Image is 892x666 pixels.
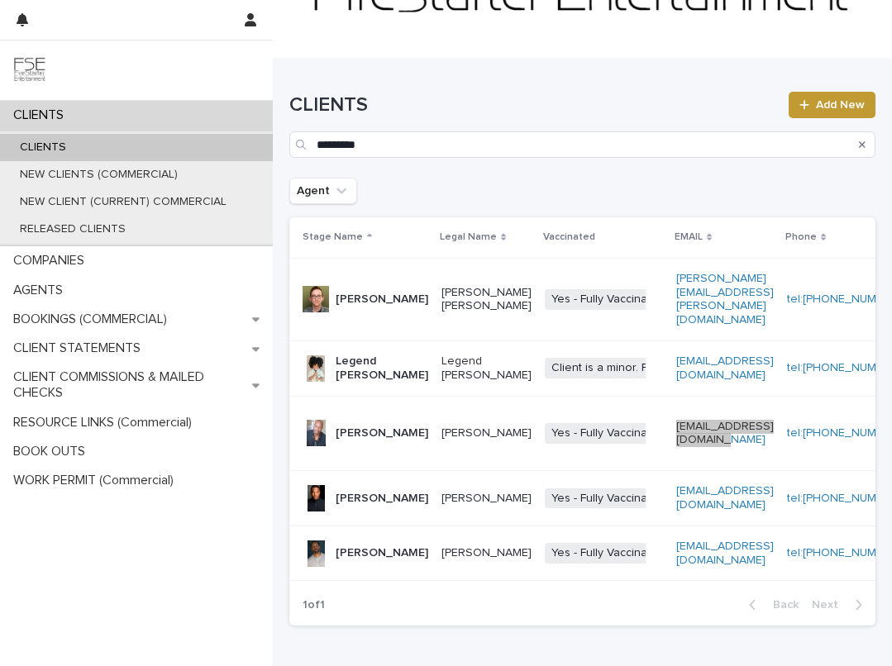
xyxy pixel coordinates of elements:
[336,354,428,383] p: Legend [PERSON_NAME]
[545,289,671,310] span: Yes - Fully Vaccinated
[7,195,240,209] p: NEW CLIENT (CURRENT) COMMERCIAL
[7,140,79,155] p: CLIENTS
[336,293,428,307] p: [PERSON_NAME]
[7,340,154,356] p: CLIENT STATEMENTS
[441,426,532,440] p: [PERSON_NAME]
[7,312,180,327] p: BOOKINGS (COMMERCIAL)
[763,599,799,611] span: Back
[676,273,774,326] a: [PERSON_NAME][EMAIL_ADDRESS][PERSON_NAME][DOMAIN_NAME]
[812,599,848,611] span: Next
[545,543,671,564] span: Yes - Fully Vaccinated
[441,354,532,383] p: Legend [PERSON_NAME]
[7,222,139,236] p: RELEASED CLIENTS
[303,228,363,246] p: Stage Name
[13,54,46,87] img: 9JgRvJ3ETPGCJDhvPVA5
[785,228,817,246] p: Phone
[441,546,532,560] p: [PERSON_NAME]
[7,369,252,401] p: CLIENT COMMISSIONS & MAILED CHECKS
[736,597,805,612] button: Back
[545,423,671,444] span: Yes - Fully Vaccinated
[676,421,774,446] a: [EMAIL_ADDRESS][DOMAIN_NAME]
[441,492,532,506] p: [PERSON_NAME]
[545,488,671,509] span: Yes - Fully Vaccinated
[543,228,595,246] p: Vaccinated
[676,355,774,381] a: [EMAIL_ADDRESS][DOMAIN_NAME]
[289,585,338,626] p: 1 of 1
[676,485,774,511] a: [EMAIL_ADDRESS][DOMAIN_NAME]
[336,492,428,506] p: [PERSON_NAME]
[7,415,205,431] p: RESOURCE LINKS (Commercial)
[441,286,532,314] p: [PERSON_NAME] [PERSON_NAME]
[336,546,428,560] p: [PERSON_NAME]
[289,131,875,158] input: Search
[7,253,98,269] p: COMPANIES
[440,228,497,246] p: Legal Name
[7,168,191,182] p: NEW CLIENTS (COMMERCIAL)
[816,99,865,111] span: Add New
[7,473,187,488] p: WORK PERMIT (Commercial)
[289,178,357,204] button: Agent
[789,92,875,118] a: Add New
[7,444,98,459] p: BOOK OUTS
[676,540,774,566] a: [EMAIL_ADDRESS][DOMAIN_NAME]
[7,283,76,298] p: AGENTS
[675,228,703,246] p: EMAIL
[805,597,875,612] button: Next
[336,426,428,440] p: [PERSON_NAME]
[289,93,779,117] h1: CLIENTS
[7,107,77,123] p: CLIENTS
